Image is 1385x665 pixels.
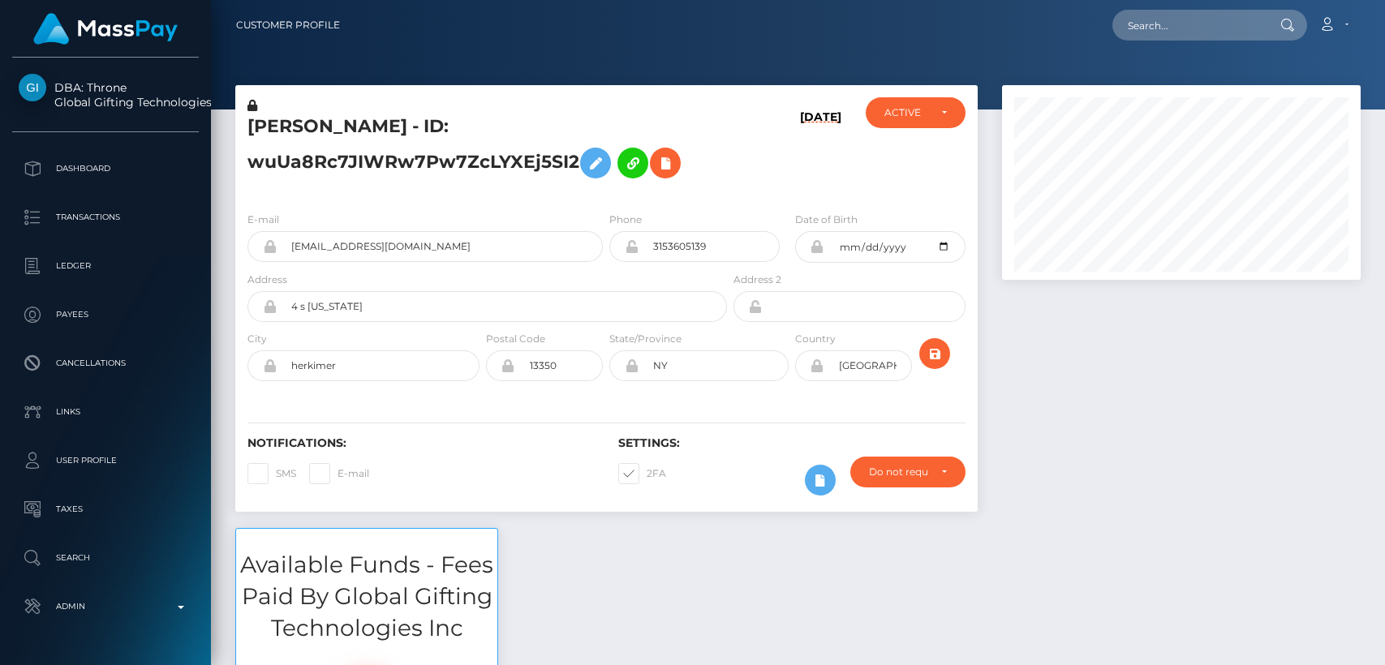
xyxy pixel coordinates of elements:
[19,400,192,424] p: Links
[618,436,965,450] h6: Settings:
[12,148,199,189] a: Dashboard
[12,392,199,432] a: Links
[247,212,279,227] label: E-mail
[19,594,192,619] p: Admin
[12,246,199,286] a: Ledger
[19,205,192,230] p: Transactions
[247,436,594,450] h6: Notifications:
[733,272,781,287] label: Address 2
[19,157,192,181] p: Dashboard
[12,197,199,238] a: Transactions
[866,97,965,128] button: ACTIVE
[19,546,192,570] p: Search
[609,332,682,346] label: State/Province
[33,13,178,45] img: MassPay Logo
[19,254,192,278] p: Ledger
[795,212,858,227] label: Date of Birth
[795,332,836,346] label: Country
[12,80,199,109] span: DBA: Throne Global Gifting Technologies Inc
[618,463,666,484] label: 2FA
[236,8,340,42] a: Customer Profile
[869,466,927,478] div: Do not require
[19,497,192,521] p: Taxes
[12,440,199,481] a: User Profile
[247,332,267,346] label: City
[12,586,199,627] a: Admin
[19,448,192,473] p: User Profile
[12,294,199,335] a: Payees
[247,272,287,287] label: Address
[236,549,497,645] h3: Available Funds - Fees Paid By Global Gifting Technologies Inc
[19,302,192,327] p: Payees
[19,74,46,101] img: Global Gifting Technologies Inc
[309,463,369,484] label: E-mail
[609,212,642,227] label: Phone
[12,538,199,578] a: Search
[19,351,192,375] p: Cancellations
[12,489,199,530] a: Taxes
[800,110,841,192] h6: [DATE]
[1112,10,1265,41] input: Search...
[486,332,545,346] label: Postal Code
[884,106,927,119] div: ACTIVE
[12,343,199,384] a: Cancellations
[247,463,296,484] label: SMS
[247,114,718,187] h5: [PERSON_NAME] - ID: wuUa8Rc7JIWRw7Pw7ZcLYXEj5SI2
[850,457,965,487] button: Do not require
